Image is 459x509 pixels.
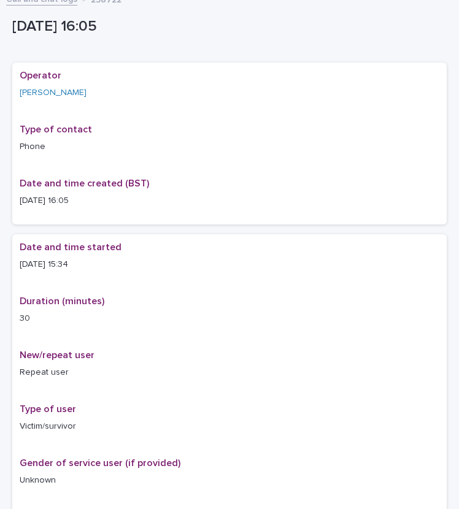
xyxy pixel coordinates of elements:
[20,404,76,414] span: Type of user
[20,140,439,153] p: Phone
[20,350,94,360] span: New/repeat user
[20,474,439,487] p: Unknown
[20,242,121,252] span: Date and time started
[20,124,92,134] span: Type of contact
[20,71,61,80] span: Operator
[20,420,439,433] p: Victim/survivor
[20,258,439,271] p: [DATE] 15:34
[20,366,439,379] p: Repeat user
[20,312,439,325] p: 30
[20,178,149,188] span: Date and time created (BST)
[20,194,439,207] p: [DATE] 16:05
[20,86,87,99] a: [PERSON_NAME]
[20,296,104,306] span: Duration (minutes)
[20,458,180,468] span: Gender of service user (if provided)
[12,18,442,36] p: [DATE] 16:05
